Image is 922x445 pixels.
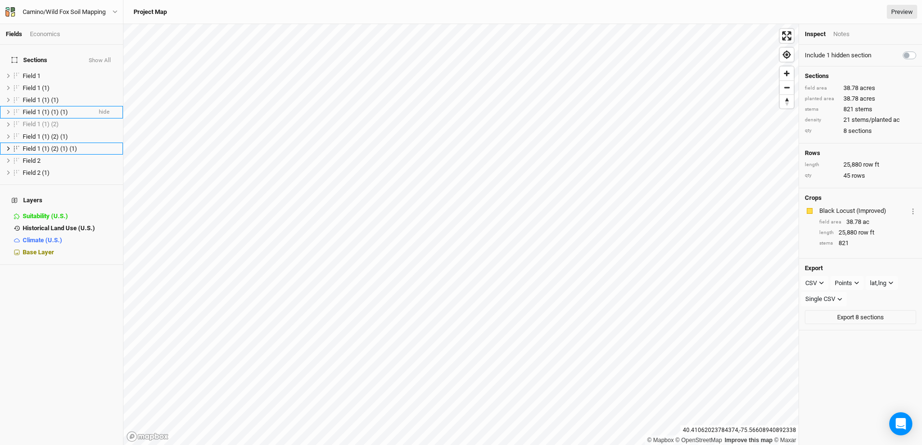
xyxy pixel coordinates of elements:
div: Open Intercom Messenger [889,412,912,435]
div: 38.78 [805,94,916,103]
button: Camino/Wild Fox Soil Mapping [5,7,118,17]
button: Crop Usage [910,205,916,216]
a: OpenStreetMap [676,437,722,444]
button: Find my location [780,48,794,62]
h4: Export [805,264,916,272]
div: 25,880 [805,160,916,169]
button: Zoom out [780,80,794,94]
div: field area [805,85,839,92]
h4: Crops [805,194,822,202]
a: Mapbox [647,437,674,444]
span: row ft [858,228,874,237]
div: Base Layer [23,249,117,256]
canvas: Map [123,24,799,445]
span: stems/planted ac [852,116,900,124]
span: Suitability (U.S.) [23,212,68,220]
div: lat,lng [870,278,886,288]
a: Fields [6,30,22,38]
div: Black Locust (Improved) [819,207,908,215]
span: Field 1 [23,72,41,79]
h3: Project Map [134,8,167,16]
span: sections [848,127,872,135]
div: stems [805,106,839,113]
button: lat,lng [866,276,898,290]
div: Field 2 [23,157,117,165]
h4: Rows [805,149,916,157]
span: Field 1 (1) (1) [23,96,59,104]
span: Field 2 (1) [23,169,50,176]
span: ac [863,218,869,226]
span: Field 1 (1) (2) (1) [23,133,68,140]
button: Enter fullscreen [780,29,794,43]
span: rows [852,171,865,180]
div: density [805,117,839,124]
div: Field 1 (1) [23,84,117,92]
div: length [819,229,834,236]
span: Field 1 (1) (2) [23,120,59,128]
button: Export 8 sections [805,310,916,325]
div: Camino/Wild Fox Soil Mapping [23,7,106,17]
span: Field 1 (1) [23,84,50,92]
div: 25,880 [819,228,916,237]
a: Improve this map [725,437,773,444]
div: qty [805,127,839,134]
div: 821 [819,239,916,248]
div: 38.78 [819,218,916,226]
div: 38.78 [805,84,916,92]
span: row ft [863,160,879,169]
div: Field 1 (1) (2) [23,120,117,128]
span: Reset bearing to north [780,95,794,108]
div: length [805,161,839,169]
div: Points [835,278,852,288]
div: Notes [833,30,850,39]
div: qty [805,172,839,179]
div: Single CSV [805,294,835,304]
div: 40.41062023784374 , -75.56608940892338 [680,425,799,435]
span: acres [860,84,875,92]
button: Zoom in [780,66,794,80]
span: Climate (U.S.) [23,236,62,244]
span: Sections [12,56,47,64]
span: Field 1 (1) (1) (1) [23,108,68,116]
span: Base Layer [23,249,54,256]
button: Reset bearing to north [780,94,794,108]
div: 45 [805,171,916,180]
div: planted area [805,95,839,103]
div: 821 [805,105,916,114]
h4: Sections [805,72,916,80]
button: Show All [88,57,111,64]
div: stems [819,240,834,247]
div: Field 1 [23,72,117,80]
h4: Layers [6,191,117,210]
div: 21 [805,116,916,124]
div: Inspect [805,30,826,39]
span: stems [855,105,872,114]
div: Field 1 (1) (1) [23,96,117,104]
a: Preview [887,5,917,19]
div: Field 1 (1) (2) (1) [23,133,117,141]
div: Field 1 (1) (1) (1) [23,108,91,116]
a: Maxar [774,437,796,444]
div: 8 [805,127,916,135]
span: hide [99,106,109,118]
span: Historical Land Use (U.S.) [23,224,95,232]
button: Points [830,276,864,290]
div: CSV [805,278,817,288]
div: field area [819,219,841,226]
div: Economics [30,30,60,39]
div: Field 2 (1) [23,169,117,177]
button: CSV [801,276,828,290]
div: Field 1 (1) (2) (1) (1) [23,145,117,153]
label: Include 1 hidden section [805,51,871,60]
div: Climate (U.S.) [23,236,117,244]
div: Suitability (U.S.) [23,212,117,220]
span: Field 1 (1) (2) (1) (1) [23,145,77,152]
button: Single CSV [801,292,847,306]
span: Field 2 [23,157,41,164]
span: acres [860,94,875,103]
